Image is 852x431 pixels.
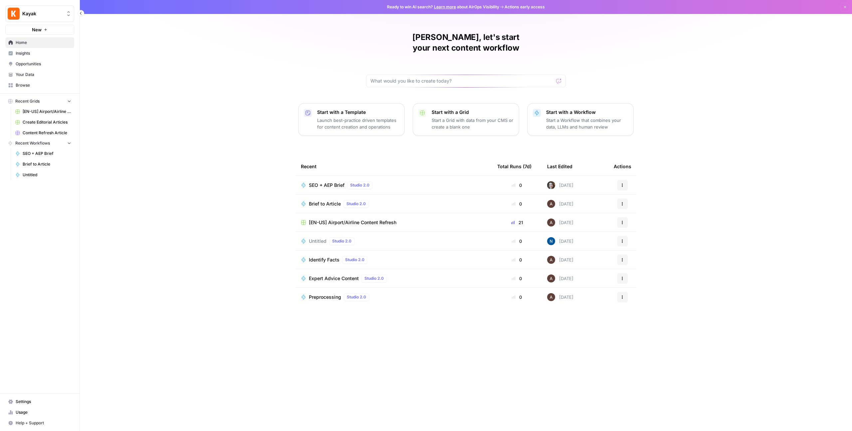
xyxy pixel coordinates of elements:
div: [DATE] [547,181,573,189]
span: Studio 2.0 [364,275,384,281]
span: Ready to win AI search? about AirOps Visibility [387,4,499,10]
input: What would you like to create today? [370,78,553,84]
span: New [32,26,42,33]
div: Actions [614,157,631,176]
div: [DATE] [547,200,573,208]
div: Last Edited [547,157,572,176]
span: Studio 2.0 [347,294,366,300]
button: Recent Workflows [5,138,74,148]
span: Brief to Article [309,201,341,207]
div: 0 [497,256,536,263]
div: 0 [497,182,536,189]
span: Content Refresh Article [23,130,71,136]
p: Start a Grid with data from your CMS or create a blank one [432,117,514,130]
span: SEO + AEP Brief [23,151,71,157]
span: [EN-US] Airport/Airline Content Refresh [309,219,396,226]
span: Insights [16,50,71,56]
img: rz7p8tmnmqi1pt4pno23fskyt2v8 [547,181,555,189]
a: Create Editorial Articles [12,117,74,128]
a: Usage [5,407,74,418]
span: Untitled [309,238,326,244]
span: Preprocessing [309,294,341,300]
span: Usage [16,409,71,415]
span: Untitled [23,172,71,178]
span: Studio 2.0 [332,238,351,244]
a: Settings [5,396,74,407]
span: SEO + AEP Brief [309,182,344,189]
div: [DATE] [547,237,573,245]
button: Start with a WorkflowStart a Workflow that combines your data, LLMs and human review [527,103,634,136]
div: Total Runs (7d) [497,157,532,176]
a: UntitledStudio 2.0 [301,237,487,245]
img: wtbmvrjo3qvncyiyitl6zoukl9gz [547,218,555,226]
a: Your Data [5,69,74,80]
p: Start with a Grid [432,109,514,116]
img: wtbmvrjo3qvncyiyitl6zoukl9gz [547,256,555,264]
a: SEO + AEP Brief [12,148,74,159]
a: PreprocessingStudio 2.0 [301,293,487,301]
span: Studio 2.0 [345,257,364,263]
button: New [5,25,74,35]
button: Start with a GridStart a Grid with data from your CMS or create a blank one [413,103,519,136]
div: 21 [497,219,536,226]
span: Studio 2.0 [350,182,369,188]
h1: [PERSON_NAME], let's start your next content workflow [366,32,566,53]
span: Brief to Article [23,161,71,167]
img: wtbmvrjo3qvncyiyitl6zoukl9gz [547,200,555,208]
span: Help + Support [16,420,71,426]
img: wtbmvrjo3qvncyiyitl6zoukl9gz [547,274,555,282]
div: [DATE] [547,293,573,301]
span: Actions early access [505,4,545,10]
button: Workspace: Kayak [5,5,74,22]
button: Recent Grids [5,96,74,106]
div: 0 [497,238,536,244]
a: Expert Advice ContentStudio 2.0 [301,274,487,282]
img: Kayak Logo [8,8,20,20]
span: Opportunities [16,61,71,67]
a: [EN-US] Airport/Airline Content Refresh [301,219,487,226]
img: n7pe0zs00y391qjouxmgrq5783et [547,237,555,245]
a: Untitled [12,170,74,180]
div: [DATE] [547,274,573,282]
button: Start with a TemplateLaunch best-practice driven templates for content creation and operations [298,103,405,136]
img: wtbmvrjo3qvncyiyitl6zoukl9gz [547,293,555,301]
span: [EN-US] Airport/Airline Content Refresh [23,109,71,115]
p: Launch best-practice driven templates for content creation and operations [317,117,399,130]
p: Start with a Workflow [546,109,628,116]
span: Kayak [22,10,63,17]
span: Your Data [16,72,71,78]
a: SEO + AEP BriefStudio 2.0 [301,181,487,189]
span: Create Editorial Articles [23,119,71,125]
a: Learn more [434,4,456,9]
div: [DATE] [547,218,573,226]
a: Content Refresh Article [12,128,74,138]
div: 0 [497,275,536,282]
a: Insights [5,48,74,59]
div: 0 [497,294,536,300]
span: Studio 2.0 [346,201,366,207]
a: Brief to Article [12,159,74,170]
span: Browse [16,82,71,88]
span: Settings [16,399,71,405]
a: [EN-US] Airport/Airline Content Refresh [12,106,74,117]
div: [DATE] [547,256,573,264]
div: Recent [301,157,487,176]
a: Browse [5,80,74,91]
a: Opportunities [5,59,74,69]
p: Start a Workflow that combines your data, LLMs and human review [546,117,628,130]
a: Home [5,37,74,48]
span: Recent Grids [15,98,40,104]
div: 0 [497,201,536,207]
a: Identify FactsStudio 2.0 [301,256,487,264]
span: Home [16,40,71,46]
p: Start with a Template [317,109,399,116]
button: Help + Support [5,418,74,428]
span: Identify Facts [309,256,339,263]
span: Recent Workflows [15,140,50,146]
a: Brief to ArticleStudio 2.0 [301,200,487,208]
span: Expert Advice Content [309,275,359,282]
